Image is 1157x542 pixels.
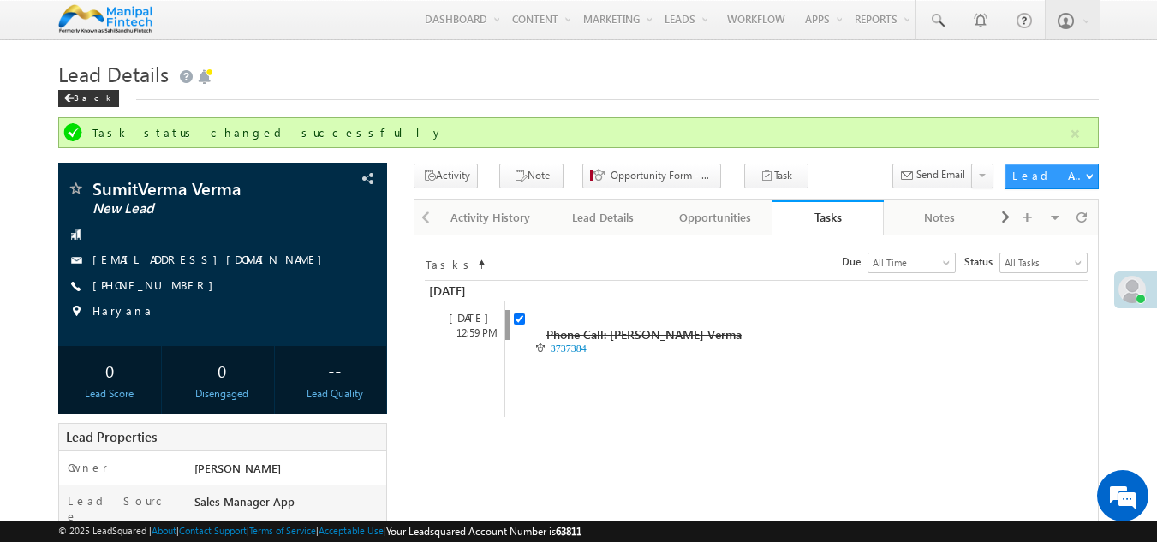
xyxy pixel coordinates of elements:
[175,386,270,402] div: Disengaged
[784,209,871,225] div: Tasks
[898,207,981,228] div: Notes
[319,525,384,536] a: Acceptable Use
[546,326,742,342] span: Phone Call: [PERSON_NAME] Verma
[92,303,153,320] span: Haryana
[772,200,884,235] a: Tasks
[92,277,222,295] span: [PHONE_NUMBER]
[744,164,808,188] button: Task
[58,89,128,104] a: Back
[611,168,713,183] span: Opportunity Form - Stage & Status
[66,428,157,445] span: Lead Properties
[842,254,868,270] span: Due
[551,342,587,354] a: 3737384
[1000,255,1082,271] span: All Tasks
[582,164,721,188] button: Opportunity Form - Stage & Status
[1005,164,1099,189] button: Lead Actions
[999,253,1088,273] a: All Tasks
[68,493,178,524] label: Lead Source
[477,253,486,269] span: Sort Timeline
[561,207,644,228] div: Lead Details
[179,525,247,536] a: Contact Support
[868,253,956,273] a: All Time
[868,255,951,271] span: All Time
[92,200,295,217] span: New Lead
[92,180,295,197] span: SumitVerma Verma
[58,60,169,87] span: Lead Details
[964,254,999,270] span: Status
[249,525,316,536] a: Terms of Service
[58,90,119,107] div: Back
[435,200,547,235] a: Activity History
[386,525,581,538] span: Your Leadsquared Account Number is
[287,354,382,386] div: --
[433,310,504,325] div: [DATE]
[433,325,504,341] div: 12:59 PM
[892,164,973,188] button: Send Email
[194,461,281,475] span: [PERSON_NAME]
[1012,168,1085,183] div: Lead Actions
[63,354,158,386] div: 0
[449,207,532,228] div: Activity History
[92,252,331,266] a: [EMAIL_ADDRESS][DOMAIN_NAME]
[673,207,756,228] div: Opportunities
[58,4,153,34] img: Custom Logo
[92,125,1069,140] div: Task status changed successfully
[556,525,581,538] span: 63811
[659,200,772,235] a: Opportunities
[547,200,659,235] a: Lead Details
[499,164,564,188] button: Note
[58,523,581,539] span: © 2025 LeadSquared | | | | |
[175,354,270,386] div: 0
[287,386,382,402] div: Lead Quality
[68,460,108,475] label: Owner
[425,253,476,273] td: Tasks
[425,281,503,301] div: [DATE]
[884,200,996,235] a: Notes
[152,525,176,536] a: About
[414,164,478,188] button: Activity
[190,493,387,517] div: Sales Manager App
[916,167,965,182] span: Send Email
[63,386,158,402] div: Lead Score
